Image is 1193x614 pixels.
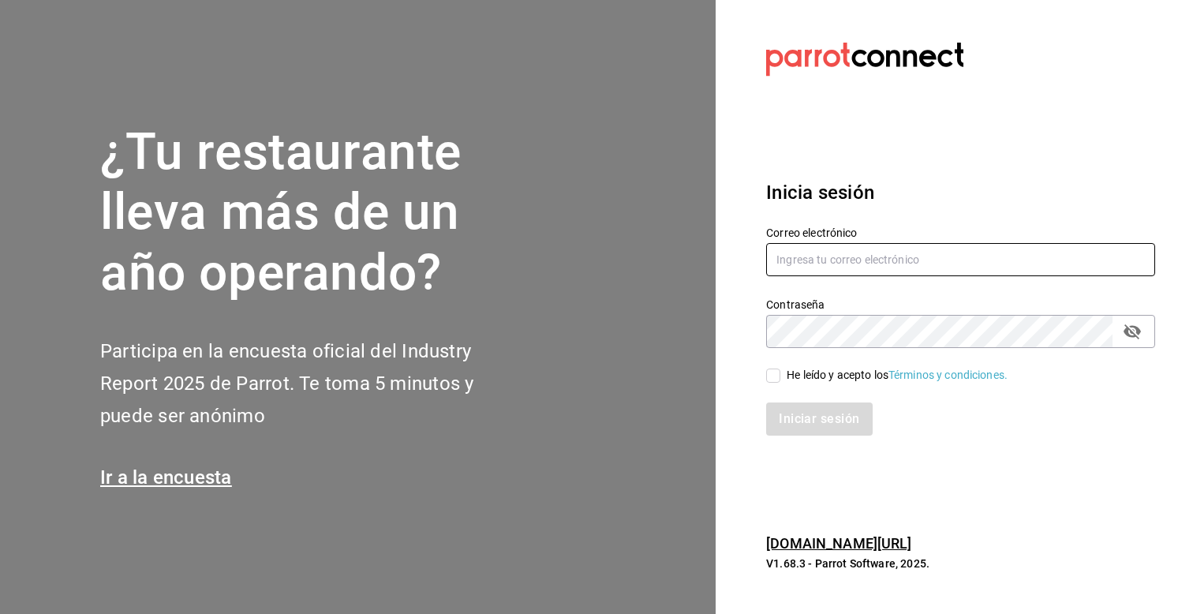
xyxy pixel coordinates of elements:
a: Términos y condiciones. [888,369,1008,381]
div: He leído y acepto los [787,367,1008,384]
p: V1.68.3 - Parrot Software, 2025. [766,556,1155,571]
h1: ¿Tu restaurante lleva más de un año operando? [100,122,526,304]
button: passwordField [1119,318,1146,345]
h3: Inicia sesión [766,178,1155,207]
label: Contraseña [766,298,1155,309]
a: Ir a la encuesta [100,466,232,489]
a: [DOMAIN_NAME][URL] [766,535,911,552]
h2: Participa en la encuesta oficial del Industry Report 2025 de Parrot. Te toma 5 minutos y puede se... [100,335,526,432]
label: Correo electrónico [766,227,1155,238]
input: Ingresa tu correo electrónico [766,243,1155,276]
